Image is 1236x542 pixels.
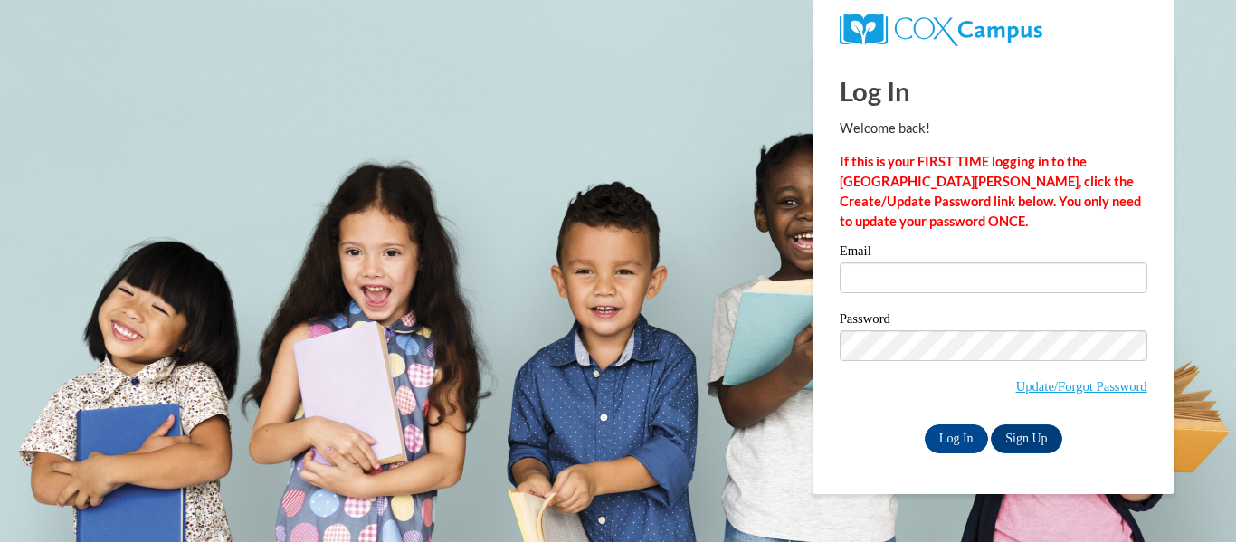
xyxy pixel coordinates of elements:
[840,244,1147,262] label: Email
[991,424,1061,453] a: Sign Up
[925,424,988,453] input: Log In
[840,72,1147,109] h1: Log In
[840,312,1147,330] label: Password
[840,14,1042,46] img: COX Campus
[1016,379,1147,394] a: Update/Forgot Password
[840,119,1147,138] p: Welcome back!
[840,154,1141,229] strong: If this is your FIRST TIME logging in to the [GEOGRAPHIC_DATA][PERSON_NAME], click the Create/Upd...
[840,14,1147,46] a: COX Campus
